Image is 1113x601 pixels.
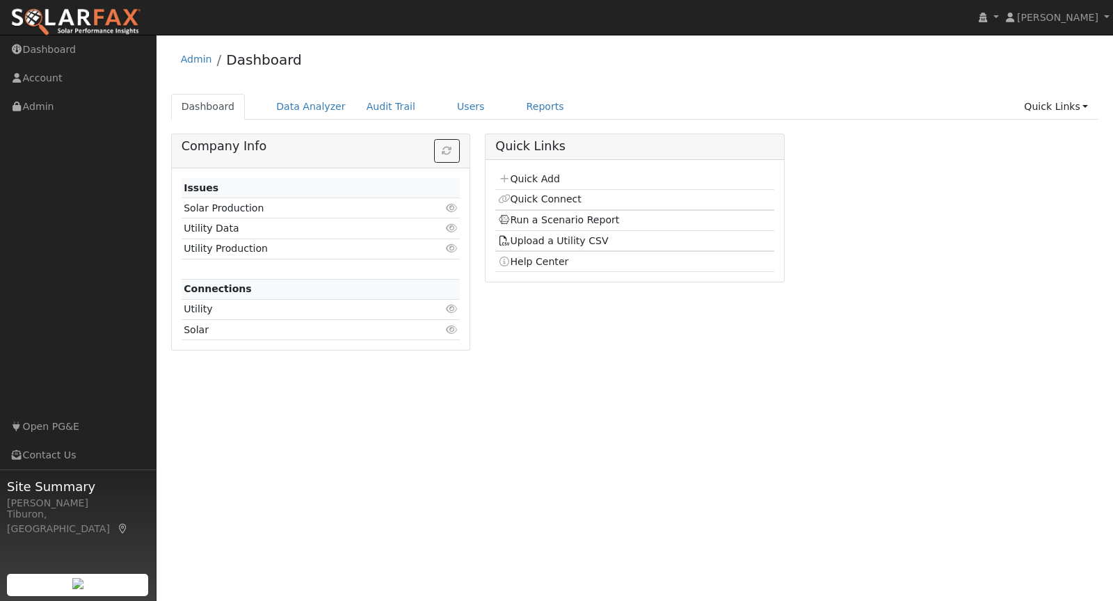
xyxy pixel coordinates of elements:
[184,182,218,193] strong: Issues
[498,173,560,184] a: Quick Add
[182,198,415,218] td: Solar Production
[445,243,458,253] i: Click to view
[182,299,415,319] td: Utility
[72,578,83,589] img: retrieve
[498,193,582,205] a: Quick Connect
[171,94,246,120] a: Dashboard
[182,139,460,154] h5: Company Info
[10,8,141,37] img: SolarFax
[445,325,458,335] i: Click to view
[498,256,569,267] a: Help Center
[7,496,149,511] div: [PERSON_NAME]
[7,477,149,496] span: Site Summary
[1014,94,1098,120] a: Quick Links
[445,203,458,213] i: Click to view
[117,523,129,534] a: Map
[498,214,620,225] a: Run a Scenario Report
[182,218,415,239] td: Utility Data
[447,94,495,120] a: Users
[226,51,302,68] a: Dashboard
[7,507,149,536] div: Tiburon, [GEOGRAPHIC_DATA]
[445,304,458,314] i: Click to view
[498,235,609,246] a: Upload a Utility CSV
[445,223,458,233] i: Click to view
[181,54,212,65] a: Admin
[356,94,426,120] a: Audit Trail
[184,283,252,294] strong: Connections
[266,94,356,120] a: Data Analyzer
[182,239,415,259] td: Utility Production
[495,139,774,154] h5: Quick Links
[182,320,415,340] td: Solar
[1017,12,1098,23] span: [PERSON_NAME]
[516,94,575,120] a: Reports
